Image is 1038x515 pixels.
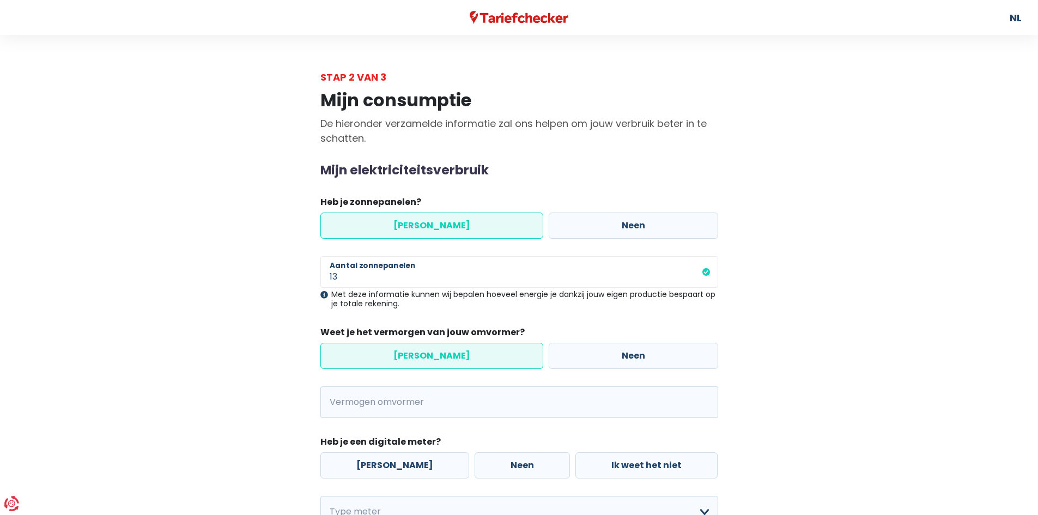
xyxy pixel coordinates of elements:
[320,90,718,111] h1: Mijn consumptie
[320,70,718,84] div: Stap 2 van 3
[320,386,348,418] span: kVA
[320,343,543,369] label: [PERSON_NAME]
[320,196,718,213] legend: Heb je zonnepanelen?
[320,435,718,452] legend: Heb je een digitale meter?
[320,213,543,239] label: [PERSON_NAME]
[549,213,718,239] label: Neen
[320,116,718,146] p: De hieronder verzamelde informatie zal ons helpen om jouw verbruik beter in te schatten.
[320,326,718,343] legend: Weet je het vermorgen van jouw omvormer?
[320,452,469,478] label: [PERSON_NAME]
[320,290,718,308] div: Met deze informatie kunnen wij bepalen hoeveel energie je dankzij jouw eigen productie bespaart o...
[575,452,718,478] label: Ik weet het niet
[549,343,718,369] label: Neen
[470,11,569,25] img: Tariefchecker logo
[475,452,570,478] label: Neen
[320,163,718,178] h2: Mijn elektriciteitsverbruik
